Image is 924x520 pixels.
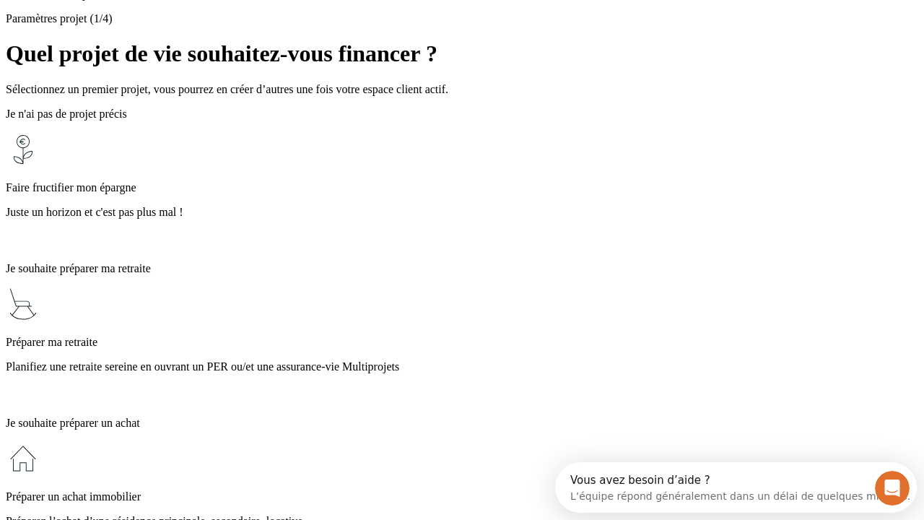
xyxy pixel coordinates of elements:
[6,83,448,95] span: Sélectionnez un premier projet, vous pourrez en créer d’autres une fois votre espace client actif.
[555,462,917,513] iframe: Intercom live chat discovery launcher
[6,417,918,430] p: Je souhaite préparer un achat
[6,181,918,194] p: Faire fructifier mon épargne
[6,6,398,45] div: Ouvrir le Messenger Intercom
[15,24,355,39] div: L’équipe répond généralement dans un délai de quelques minutes.
[6,262,918,275] p: Je souhaite préparer ma retraite
[15,12,355,24] div: Vous avez besoin d’aide ?
[6,490,918,503] p: Préparer un achat immobilier
[6,40,918,67] h1: Quel projet de vie souhaitez-vous financer ?
[6,12,918,25] p: Paramètres projet (1/4)
[875,471,910,506] iframe: Intercom live chat
[6,336,918,349] p: Préparer ma retraite
[6,206,918,219] p: Juste un horizon et c'est pas plus mal !
[6,108,918,121] p: Je n'ai pas de projet précis
[6,360,918,373] p: Planifiez une retraite sereine en ouvrant un PER ou/et une assurance-vie Multiprojets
